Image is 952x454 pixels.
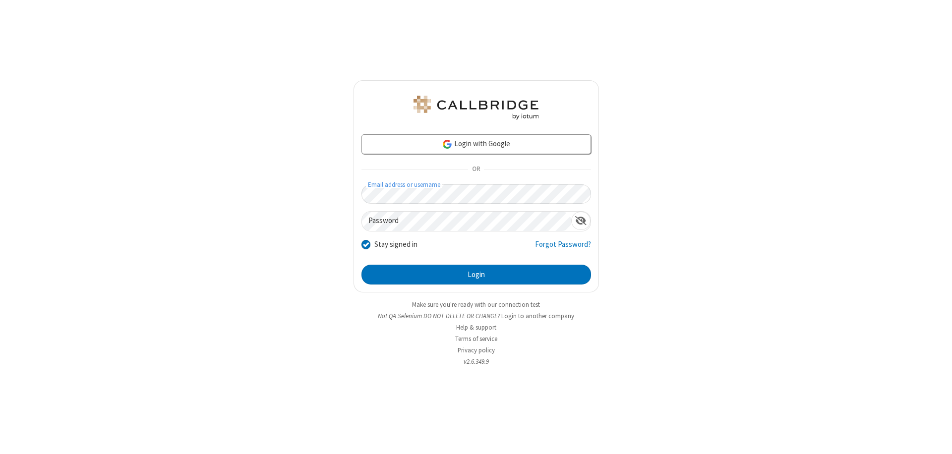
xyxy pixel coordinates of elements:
input: Email address or username [361,184,591,204]
button: Login [361,265,591,284]
label: Stay signed in [374,239,417,250]
li: v2.6.349.9 [354,357,599,366]
a: Help & support [456,323,496,332]
input: Password [362,212,571,231]
a: Privacy policy [458,346,495,354]
a: Forgot Password? [535,239,591,258]
button: Login to another company [501,311,574,321]
li: Not QA Selenium DO NOT DELETE OR CHANGE? [354,311,599,321]
a: Terms of service [455,335,497,343]
a: Login with Google [361,134,591,154]
img: QA Selenium DO NOT DELETE OR CHANGE [412,96,540,119]
img: google-icon.png [442,139,453,150]
div: Show password [571,212,591,230]
span: OR [468,163,484,176]
a: Make sure you're ready with our connection test [412,300,540,309]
